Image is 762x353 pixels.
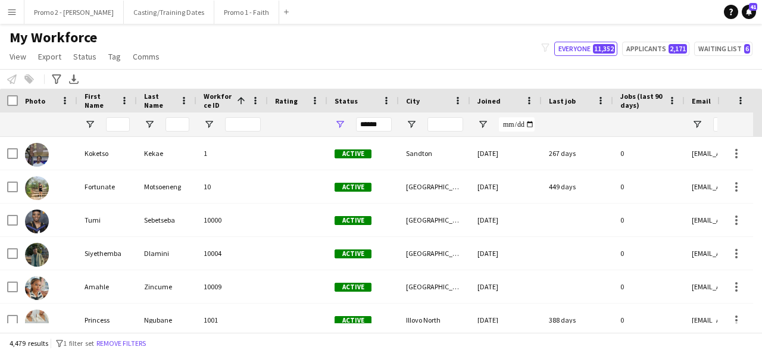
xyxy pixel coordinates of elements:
[137,270,196,303] div: Zincume
[542,170,613,203] div: 449 days
[67,72,81,86] app-action-btn: Export XLSX
[399,270,470,303] div: [GEOGRAPHIC_DATA]
[275,96,298,105] span: Rating
[613,170,685,203] div: 0
[25,176,49,200] img: Fortunate Motsoeneng
[25,96,45,105] span: Photo
[25,243,49,267] img: Siyethemba Dlamini
[25,310,49,333] img: Princess Ngubane
[196,204,268,236] div: 10000
[144,92,175,110] span: Last Name
[10,51,26,62] span: View
[104,49,126,64] a: Tag
[399,137,470,170] div: Sandton
[24,1,124,24] button: Promo 2 - [PERSON_NAME]
[749,3,757,11] span: 41
[554,42,617,56] button: Everyone11,352
[108,51,121,62] span: Tag
[124,1,214,24] button: Casting/Training Dates
[137,237,196,270] div: Dlamini
[225,117,261,132] input: Workforce ID Filter Input
[85,92,115,110] span: First Name
[137,304,196,336] div: Ngubane
[77,304,137,336] div: Princess
[742,5,756,19] a: 41
[335,96,358,105] span: Status
[196,270,268,303] div: 10009
[477,119,488,130] button: Open Filter Menu
[5,49,31,64] a: View
[669,44,687,54] span: 2,171
[85,119,95,130] button: Open Filter Menu
[470,304,542,336] div: [DATE]
[335,316,371,325] span: Active
[196,137,268,170] div: 1
[470,237,542,270] div: [DATE]
[73,51,96,62] span: Status
[137,204,196,236] div: Sebetseba
[335,119,345,130] button: Open Filter Menu
[128,49,164,64] a: Comms
[406,119,417,130] button: Open Filter Menu
[144,119,155,130] button: Open Filter Menu
[94,337,148,350] button: Remove filters
[477,96,501,105] span: Joined
[549,96,576,105] span: Last job
[196,304,268,336] div: 1001
[356,117,392,132] input: Status Filter Input
[470,204,542,236] div: [DATE]
[214,1,279,24] button: Promo 1 - Faith
[77,237,137,270] div: Siyethemba
[204,92,232,110] span: Workforce ID
[613,304,685,336] div: 0
[613,137,685,170] div: 0
[137,137,196,170] div: Kekae
[68,49,101,64] a: Status
[470,137,542,170] div: [DATE]
[25,143,49,167] img: Koketso Kekae
[335,149,371,158] span: Active
[77,137,137,170] div: Koketso
[204,119,214,130] button: Open Filter Menu
[25,210,49,233] img: Tumi Sebetseba
[10,29,97,46] span: My Workforce
[137,170,196,203] div: Motsoeneng
[620,92,663,110] span: Jobs (last 90 days)
[399,304,470,336] div: Illovo North
[470,170,542,203] div: [DATE]
[406,96,420,105] span: City
[106,117,130,132] input: First Name Filter Input
[25,276,49,300] img: Amahle Zincume
[613,204,685,236] div: 0
[335,283,371,292] span: Active
[613,270,685,303] div: 0
[49,72,64,86] app-action-btn: Advanced filters
[622,42,689,56] button: Applicants2,171
[692,96,711,105] span: Email
[196,237,268,270] div: 10004
[77,204,137,236] div: Tumi
[335,249,371,258] span: Active
[692,119,702,130] button: Open Filter Menu
[399,204,470,236] div: [GEOGRAPHIC_DATA]
[542,304,613,336] div: 388 days
[399,170,470,203] div: [GEOGRAPHIC_DATA]
[335,183,371,192] span: Active
[499,117,535,132] input: Joined Filter Input
[77,170,137,203] div: Fortunate
[165,117,189,132] input: Last Name Filter Input
[133,51,160,62] span: Comms
[694,42,752,56] button: Waiting list6
[63,339,94,348] span: 1 filter set
[613,237,685,270] div: 0
[77,270,137,303] div: Amahle
[399,237,470,270] div: [GEOGRAPHIC_DATA]
[470,270,542,303] div: [DATE]
[427,117,463,132] input: City Filter Input
[335,216,371,225] span: Active
[196,170,268,203] div: 10
[593,44,615,54] span: 11,352
[744,44,750,54] span: 6
[542,137,613,170] div: 267 days
[33,49,66,64] a: Export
